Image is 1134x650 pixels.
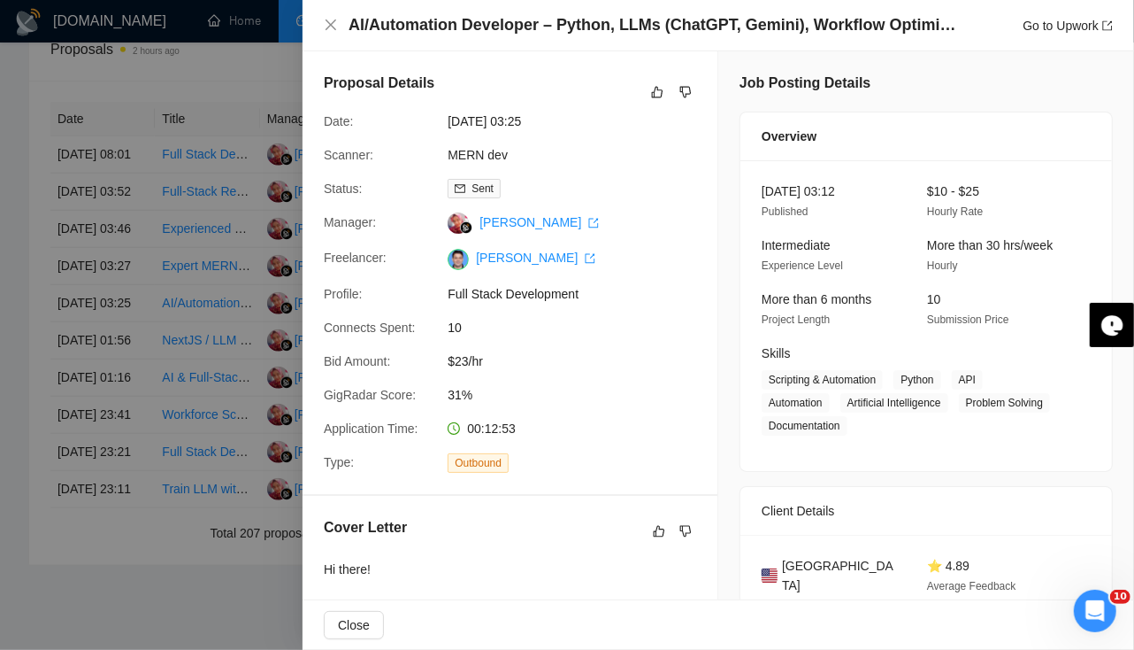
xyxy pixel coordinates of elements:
span: export [1102,20,1113,31]
span: Scanner: [324,148,373,162]
span: like [651,85,663,99]
span: Sent [471,182,494,195]
h4: AI/Automation Developer – Python, LLMs (ChatGPT, Gemini), Workflow Optimization [349,14,959,36]
span: Freelancer: [324,251,387,265]
a: MERN dev [448,148,508,162]
button: Close [324,18,338,33]
button: dislike [675,81,696,103]
a: [PERSON_NAME] export [479,215,599,229]
span: Scripting & Automation [762,370,883,390]
span: Average Feedback [927,580,1016,592]
span: Application Time: [324,422,418,436]
span: Problem Solving [959,393,1050,413]
span: dislike [679,524,692,538]
span: close [324,18,338,32]
span: Artificial Intelligence [840,393,948,413]
span: [DATE] 03:25 [448,112,713,131]
span: dislike [679,85,692,99]
button: Close [324,611,384,639]
button: dislike [675,521,696,542]
span: Connects Spent: [324,321,416,335]
span: Full Stack Development [448,284,713,304]
iframe: Intercom live chat [1074,590,1116,632]
h5: Proposal Details [324,73,434,94]
h5: Cover Letter [324,517,407,538]
span: Bid Amount: [324,354,391,368]
span: [GEOGRAPHIC_DATA] [782,556,899,595]
span: 00:12:53 [467,422,516,436]
span: Documentation [762,416,847,436]
span: Submission Price [927,313,1009,326]
span: GigRadar Score: [324,388,416,402]
span: Project Length [762,313,830,326]
span: Hourly Rate [927,205,983,218]
span: Python [893,370,940,390]
span: Experience Level [762,259,843,272]
span: Manager: [324,215,376,229]
button: like [647,81,668,103]
span: Date: [324,114,353,128]
span: Hourly [927,259,958,272]
span: Skills [762,346,791,360]
span: $10 - $25 [927,184,979,198]
img: 🇺🇸 [762,566,778,585]
span: export [585,253,595,264]
span: Overview [762,127,816,146]
span: mail [455,183,465,194]
span: Status: [324,182,363,196]
span: 10 [927,292,941,306]
span: Published [762,205,808,218]
span: $23/hr [448,352,713,371]
button: like [648,521,670,542]
h5: Job Posting Details [739,73,870,94]
span: [DATE] 03:12 [762,184,835,198]
div: Client Details [762,487,1091,535]
span: Outbound [448,453,509,473]
span: Type: [324,455,354,469]
span: 10 [448,318,713,337]
span: 10 [1110,590,1130,604]
span: Close [338,615,370,635]
span: Intermediate [762,238,831,252]
span: Automation [762,393,830,413]
span: like [653,524,665,538]
span: ⭐ 4.89 [927,559,969,573]
span: API [952,370,983,390]
span: 31% [448,385,713,405]
img: c1xPIZKCd_5qpVW3p9_rL3BM5xnmTxF9N55oKzANS0DJi4p2e9ZOzoRW-Ms11vJalQ [448,249,469,270]
span: Profile: [324,287,363,301]
span: export [588,218,599,228]
span: More than 6 months [762,292,872,306]
a: [PERSON_NAME] export [476,251,595,265]
span: clock-circle [448,422,460,435]
a: Go to Upworkexport [1023,19,1113,33]
span: More than 30 hrs/week [927,238,1053,252]
img: gigradar-bm.png [460,221,472,234]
